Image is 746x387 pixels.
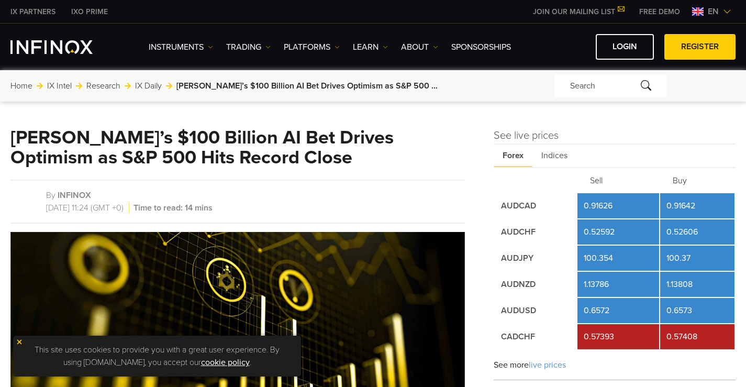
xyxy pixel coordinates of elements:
a: INFINOX MENU [631,6,688,17]
td: 1.13786 [577,272,659,297]
div: Search [554,74,666,97]
a: JOIN OUR MAILING LIST [525,7,631,16]
span: en [704,5,723,18]
a: Learn [353,41,388,53]
a: ABOUT [401,41,438,53]
td: AUDCHF [495,219,576,245]
a: PLATFORMS [284,41,340,53]
th: Buy [660,169,734,192]
td: CADCHF [495,324,576,349]
a: REGISTER [664,34,736,60]
a: IX Intel [47,80,72,92]
td: AUDNZD [495,272,576,297]
td: 0.91626 [577,193,659,218]
h4: See live prices [494,128,736,143]
img: arrow-right [166,83,172,89]
a: cookie policy [201,357,250,368]
td: 0.52606 [660,219,734,245]
a: Research [86,80,120,92]
img: arrow-right [37,83,43,89]
a: TRADING [226,41,271,53]
td: 0.57393 [577,324,659,349]
span: [PERSON_NAME]’s $100 Billion AI Bet Drives Optimism as S&P 500 Hits Record Close [176,80,438,92]
h1: Nvidia’s $100 Billion AI Bet Drives Optimism as S&P 500 Hits Record Close [10,128,465,168]
a: INFINOX [58,190,91,201]
td: 0.6572 [577,298,659,323]
td: 0.6573 [660,298,734,323]
img: arrow-right [76,83,82,89]
td: AUDJPY [495,246,576,271]
td: 0.91642 [660,193,734,218]
td: 100.37 [660,246,734,271]
td: AUDCAD [495,193,576,218]
a: IX Daily [135,80,162,92]
td: 0.52592 [577,219,659,245]
th: Sell [577,169,659,192]
td: 100.354 [577,246,659,271]
span: Time to read: 14 mins [131,203,213,213]
a: INFINOX [3,6,63,17]
span: Forex [494,145,532,167]
a: Home [10,80,32,92]
img: yellow close icon [16,338,23,346]
a: LOGIN [596,34,654,60]
a: INFINOX [63,6,116,17]
a: SPONSORSHIPS [451,41,511,53]
span: live prices [529,360,566,370]
td: 0.57408 [660,324,734,349]
img: arrow-right [125,83,131,89]
span: [DATE] 11:24 (GMT +0) [46,203,129,213]
td: AUDUSD [495,298,576,323]
p: This site uses cookies to provide you with a great user experience. By using [DOMAIN_NAME], you a... [18,341,296,371]
a: INFINOX Logo [10,40,117,54]
a: Instruments [149,41,213,53]
span: Indices [532,145,576,167]
span: By [46,190,55,201]
div: See more [494,350,736,380]
td: 1.13808 [660,272,734,297]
